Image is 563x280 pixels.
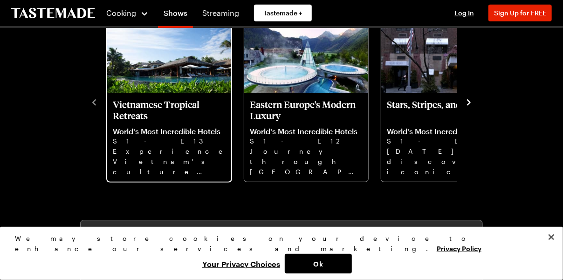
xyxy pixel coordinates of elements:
a: Stars, Stripes, and Stays [387,99,500,176]
p: S1 - E13 [113,136,226,146]
a: Shows [158,2,193,28]
p: Journey through [GEOGRAPHIC_DATA]'s charming hotels and culture. [250,146,363,176]
a: More information about your privacy, opens in a new tab [437,244,481,253]
img: Vietnamese Tropical Retreats [107,23,231,93]
div: Vietnamese Tropical Retreats [107,23,231,182]
span: Log In [454,9,474,17]
button: Close [541,227,562,247]
a: Eastern Europe's Modern Luxury [250,99,363,176]
div: Privacy [15,233,540,273]
div: Stars, Stripes, and Stays [381,23,505,182]
div: 1 / 13 [106,20,243,183]
div: 3 / 13 [380,20,517,183]
button: Your Privacy Choices [198,254,285,273]
div: We may store cookies on your device to enhance our services and marketing. [15,233,540,254]
img: Eastern Europe's Modern Luxury [244,23,368,93]
a: Vietnamese Tropical Retreats [113,99,226,176]
div: 2 / 13 [243,20,380,183]
p: Vietnamese Tropical Retreats [113,99,226,121]
img: Stars, Stripes, and Stays [381,23,505,93]
button: Cooking [106,2,149,24]
button: Log In [446,8,483,18]
span: Cooking [107,8,137,17]
p: S1 - E11 [387,136,500,146]
p: Experience Vietnam's culture and beauty through its exceptional hotels! [113,146,226,176]
p: Stars, Stripes, and Stays [387,99,500,121]
button: navigate to previous item [89,96,99,107]
button: navigate to next item [464,96,474,107]
p: S1 - E12 [250,136,363,146]
span: Sign Up for FREE [494,9,546,17]
a: Tastemade + [254,5,312,21]
button: Sign Up for FREE [488,5,552,21]
span: Tastemade + [263,8,302,18]
a: To Tastemade Home Page [11,8,95,19]
p: World's Most Incredible Hotels [250,127,363,136]
p: Eastern Europe's Modern Luxury [250,99,363,121]
p: World's Most Incredible Hotels [113,127,226,136]
div: Eastern Europe's Modern Luxury [244,23,368,182]
p: [DATE] we discover iconic hotels in the [GEOGRAPHIC_DATA], with rich history, and luxurious stays. [387,146,500,176]
p: World's Most Incredible Hotels [387,127,500,136]
button: Ok [285,254,352,273]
